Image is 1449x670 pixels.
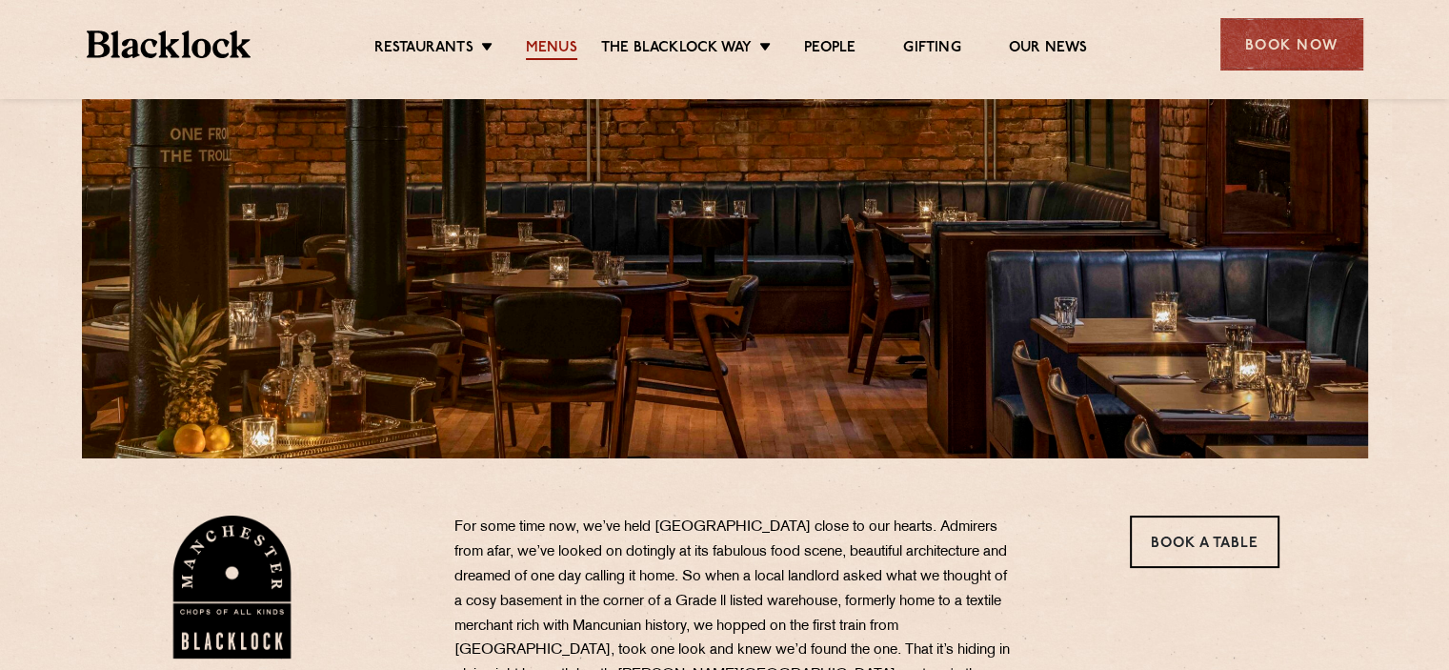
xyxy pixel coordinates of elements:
[1130,516,1279,568] a: Book a Table
[170,516,294,659] img: BL_Manchester_Logo-bleed.png
[374,39,473,60] a: Restaurants
[601,39,752,60] a: The Blacklock Way
[87,30,252,58] img: BL_Textured_Logo-footer-cropped.svg
[903,39,960,60] a: Gifting
[526,39,577,60] a: Menus
[804,39,855,60] a: People
[1220,18,1363,71] div: Book Now
[1009,39,1088,60] a: Our News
